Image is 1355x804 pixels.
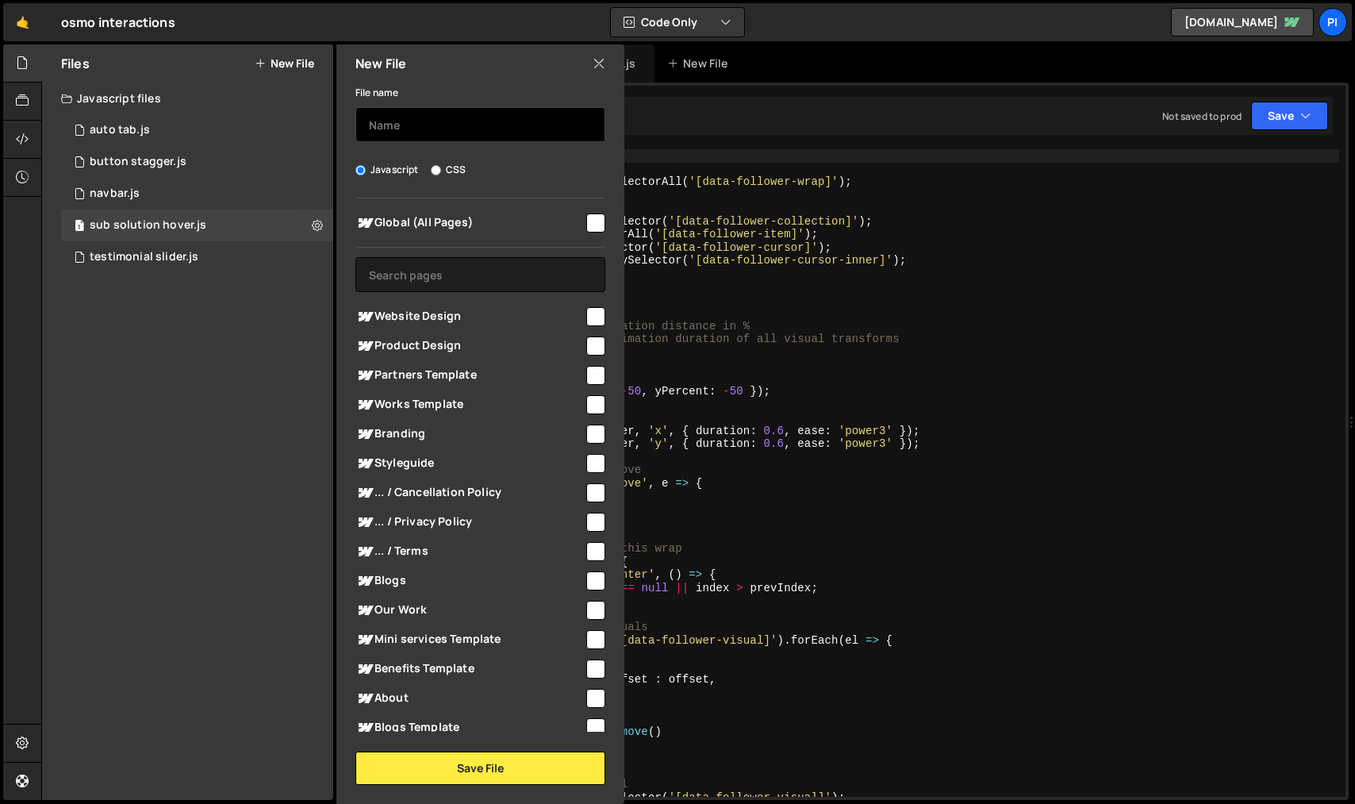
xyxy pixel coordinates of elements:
[355,542,584,561] span: ... / Terms
[1319,8,1347,37] a: pi
[355,571,584,590] span: Blogs
[355,513,584,532] span: ... / Privacy Policy
[355,630,584,649] span: Mini services Template
[3,3,42,41] a: 🤙
[355,337,584,356] span: Product Design
[61,55,90,72] h2: Files
[431,162,466,178] label: CSS
[90,250,198,264] div: testimonial slider.js
[355,718,584,737] span: Blogs Template
[611,8,744,37] button: Code Only
[90,218,206,233] div: sub solution hover.js
[355,214,584,233] span: Global (All Pages)
[355,55,406,72] h2: New File
[90,123,150,137] div: auto tab.js
[355,107,605,142] input: Name
[61,146,333,178] div: 16399/44724.js
[61,13,175,32] div: osmo interactions
[1162,110,1242,123] div: Not saved to prod
[42,83,333,114] div: Javascript files
[75,221,84,233] span: 1
[431,165,441,175] input: CSS
[667,56,734,71] div: New File
[61,178,333,210] div: 16399/44417.js
[355,660,584,679] span: Benefits Template
[355,366,584,385] span: Partners Template
[90,155,186,169] div: button stagger.js
[355,162,419,178] label: Javascript
[61,241,333,273] div: 16399/44381.js
[355,257,605,292] input: Search pages
[355,395,584,414] span: Works Template
[61,114,333,146] div: 16399/44410.js
[1251,102,1328,130] button: Save
[355,689,584,708] span: About
[355,425,584,444] span: Branding
[355,601,584,620] span: Our Work
[355,165,366,175] input: Javascript
[90,187,140,201] div: navbar.js
[355,454,584,473] span: Styleguide
[355,483,584,502] span: ... / Cancellation Policy
[1171,8,1314,37] a: [DOMAIN_NAME]
[61,210,333,241] div: 16399/44750.js
[255,57,314,70] button: New File
[355,307,584,326] span: Website Design
[355,85,398,101] label: File name
[355,752,605,785] button: Save File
